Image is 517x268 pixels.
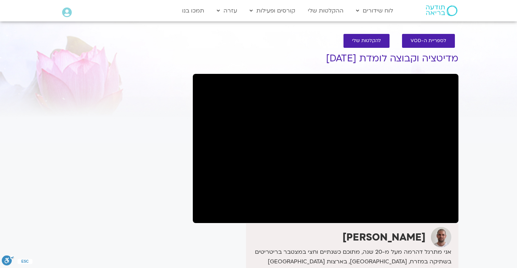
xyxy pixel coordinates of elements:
a: ההקלטות שלי [304,4,347,17]
a: להקלטות שלי [343,34,390,48]
img: תודעה בריאה [426,5,457,16]
a: עזרה [213,4,241,17]
a: קורסים ופעילות [246,4,299,17]
span: לספריית ה-VOD [411,38,446,44]
iframe: מדיטציה וקבוצה לומדת עם דקל קנטי - 17.8.25 [193,74,458,223]
strong: [PERSON_NAME] [342,231,426,244]
a: לוח שידורים [352,4,397,17]
span: להקלטות שלי [352,38,381,44]
h1: מדיטציה וקבוצה לומדת [DATE] [193,53,458,64]
a: תמכו בנו [179,4,208,17]
img: דקל קנטי [431,227,451,247]
a: לספריית ה-VOD [402,34,455,48]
